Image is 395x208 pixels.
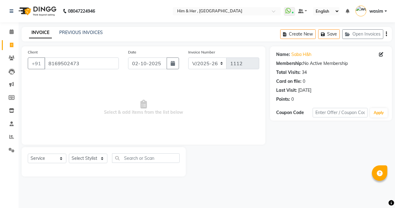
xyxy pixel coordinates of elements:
[276,87,297,94] div: Last Visit:
[370,108,388,117] button: Apply
[369,8,383,15] span: wasim
[68,2,95,20] b: 08047224946
[128,49,136,55] label: Date
[355,6,366,16] img: wasim
[59,30,103,35] a: PREVIOUS INVOICES
[28,57,45,69] button: +91
[276,109,313,116] div: Coupon Code
[112,153,180,163] input: Search or Scan
[291,96,294,103] div: 0
[342,29,383,39] button: Open Invoices
[276,51,290,58] div: Name:
[313,108,368,117] input: Enter Offer / Coupon Code
[44,57,119,69] input: Search by Name/Mobile/Email/Code
[276,60,386,67] div: No Active Membership
[28,77,259,138] span: Select & add items from the list below
[291,51,311,58] a: Saba H&h
[188,49,215,55] label: Invoice Number
[276,96,290,103] div: Points:
[276,60,303,67] div: Membership:
[276,78,301,85] div: Card on file:
[28,49,38,55] label: Client
[280,29,316,39] button: Create New
[298,87,311,94] div: [DATE]
[369,183,389,202] iframe: chat widget
[29,27,52,38] a: INVOICE
[303,78,305,85] div: 0
[302,69,307,76] div: 34
[318,29,340,39] button: Save
[16,2,58,20] img: logo
[276,69,301,76] div: Total Visits:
